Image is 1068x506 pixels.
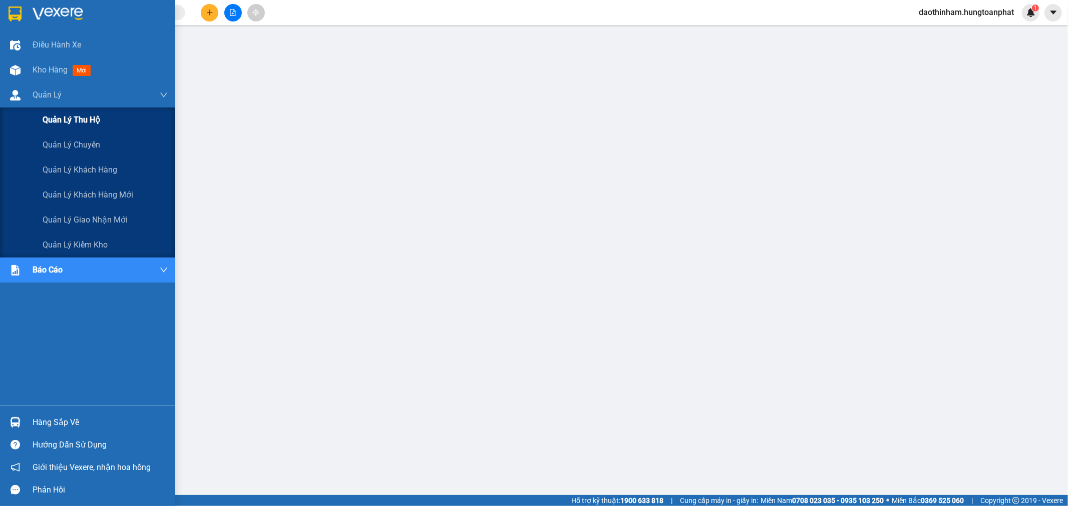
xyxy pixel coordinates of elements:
span: Điều hành xe [33,38,81,51]
strong: 0369 525 060 [921,496,964,504]
span: file-add [229,9,236,16]
sup: 1 [1032,4,1039,11]
span: down [160,266,168,274]
div: Hướng dẫn sử dụng [33,437,168,452]
span: plus [206,9,213,16]
img: warehouse-icon [10,90,21,100]
span: Giới thiệu Vexere, nhận hoa hồng [33,461,151,473]
span: 1 [1033,4,1037,11]
button: file-add [224,4,242,21]
img: warehouse-icon [10,40,21,50]
span: aim [252,9,259,16]
img: warehouse-icon [10,65,21,75]
span: copyright [1012,497,1019,504]
span: Quản lý khách hàng [43,163,117,176]
span: Cung cấp máy in - giấy in: [680,495,758,506]
button: aim [247,4,265,21]
img: logo-vxr [9,6,22,21]
img: icon-new-feature [1026,8,1035,17]
span: Báo cáo [33,263,63,276]
span: ⚪️ [886,498,889,502]
span: Miền Bắc [892,495,964,506]
span: Hỗ trợ kỹ thuật: [571,495,663,506]
div: Phản hồi [33,482,168,497]
button: caret-down [1044,4,1062,21]
span: Quản lý thu hộ [43,113,100,126]
img: solution-icon [10,265,21,275]
strong: 1900 633 818 [620,496,663,504]
span: down [160,91,168,99]
span: Miền Nam [761,495,884,506]
span: Quản lý khách hàng mới [43,188,133,201]
span: Quản lý kiểm kho [43,238,108,251]
strong: 0708 023 035 - 0935 103 250 [792,496,884,504]
span: Quản lý chuyến [43,138,100,151]
span: Quản lý giao nhận mới [43,213,128,226]
span: Quản Lý [33,88,62,101]
span: Kho hàng [33,65,68,74]
span: | [671,495,672,506]
span: mới [73,65,91,76]
span: daothinham.hungtoanphat [911,6,1022,18]
span: question-circle [11,440,20,449]
span: notification [11,462,20,472]
span: message [11,485,20,494]
button: plus [201,4,218,21]
div: Hàng sắp về [33,415,168,430]
span: | [971,495,973,506]
img: warehouse-icon [10,417,21,427]
span: caret-down [1049,8,1058,17]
